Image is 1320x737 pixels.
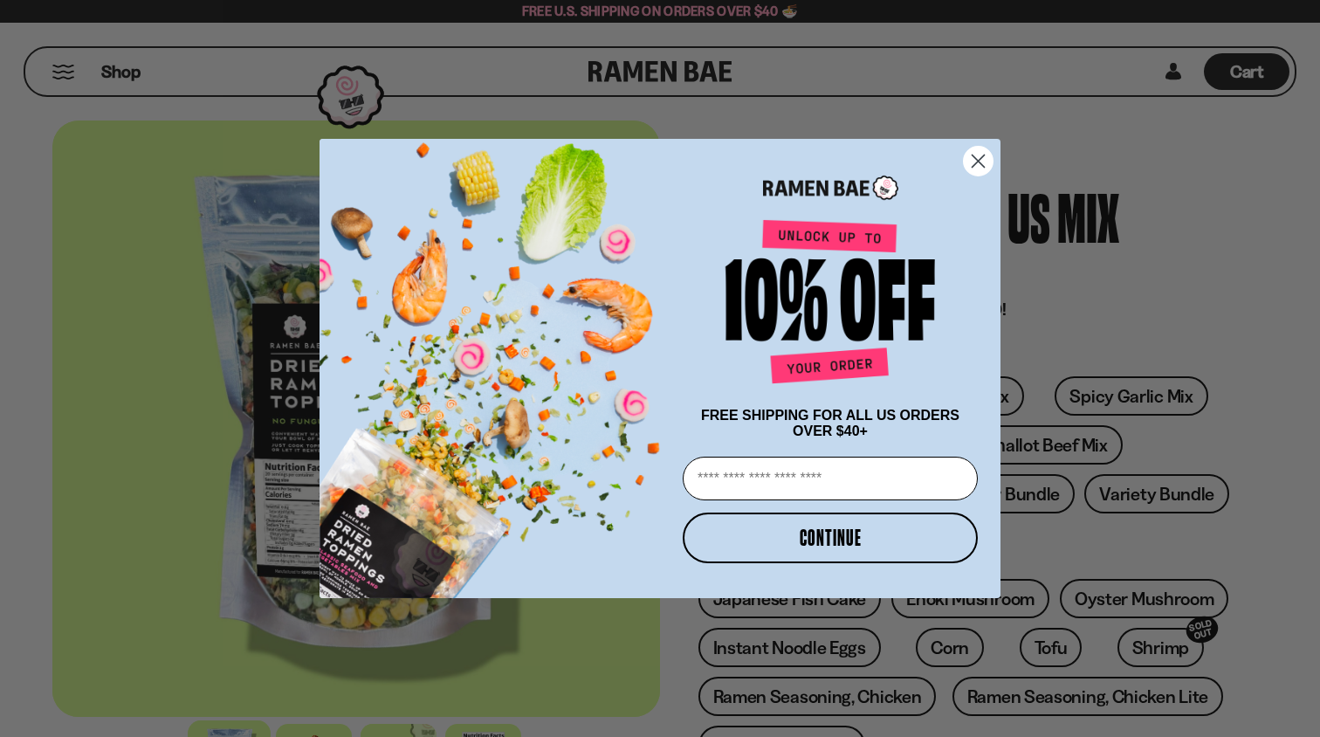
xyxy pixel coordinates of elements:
img: ce7035ce-2e49-461c-ae4b-8ade7372f32c.png [320,123,676,598]
span: FREE SHIPPING FOR ALL US ORDERS OVER $40+ [701,408,959,438]
button: CONTINUE [683,513,978,563]
button: Close dialog [963,146,993,176]
img: Unlock up to 10% off [721,219,939,390]
img: Ramen Bae Logo [763,174,898,203]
